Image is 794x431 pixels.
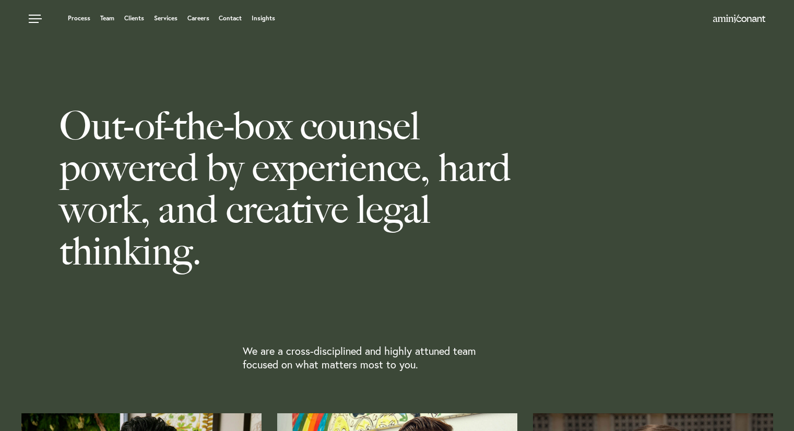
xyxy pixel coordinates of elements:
[187,15,209,21] a: Careers
[154,15,177,21] a: Services
[243,344,509,372] p: We are a cross-disciplined and highly attuned team focused on what matters most to you.
[100,15,114,21] a: Team
[252,15,275,21] a: Insights
[68,15,90,21] a: Process
[713,15,765,23] a: Home
[713,15,765,23] img: Amini & Conant
[124,15,144,21] a: Clients
[219,15,242,21] a: Contact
